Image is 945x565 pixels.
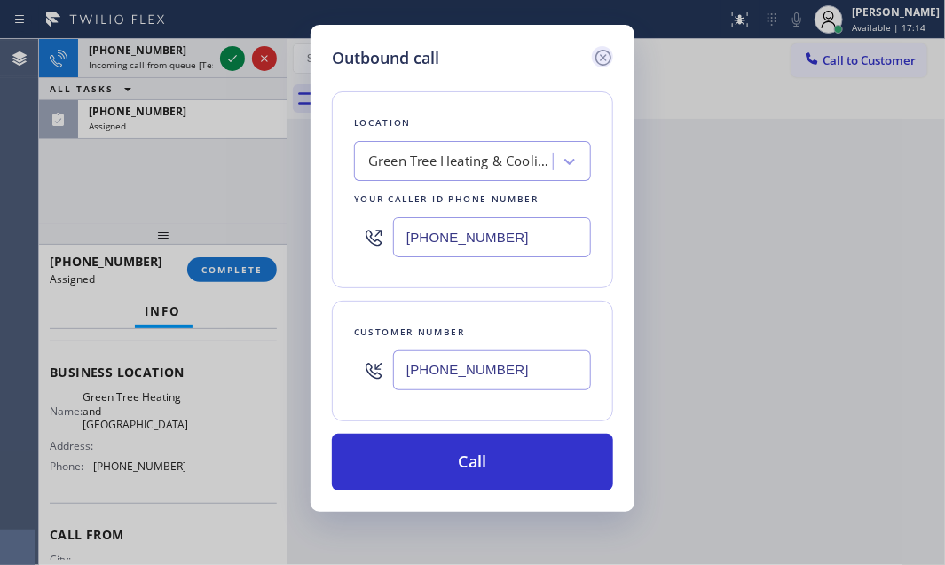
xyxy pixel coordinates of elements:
[393,350,591,390] input: (123) 456-7890
[354,323,591,341] div: Customer number
[354,190,591,208] div: Your caller id phone number
[393,217,591,257] input: (123) 456-7890
[368,152,555,172] div: Green Tree Heating & Cooling [GEOGRAPHIC_DATA]
[354,114,591,132] div: Location
[332,46,439,70] h5: Outbound call
[332,434,613,490] button: Call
